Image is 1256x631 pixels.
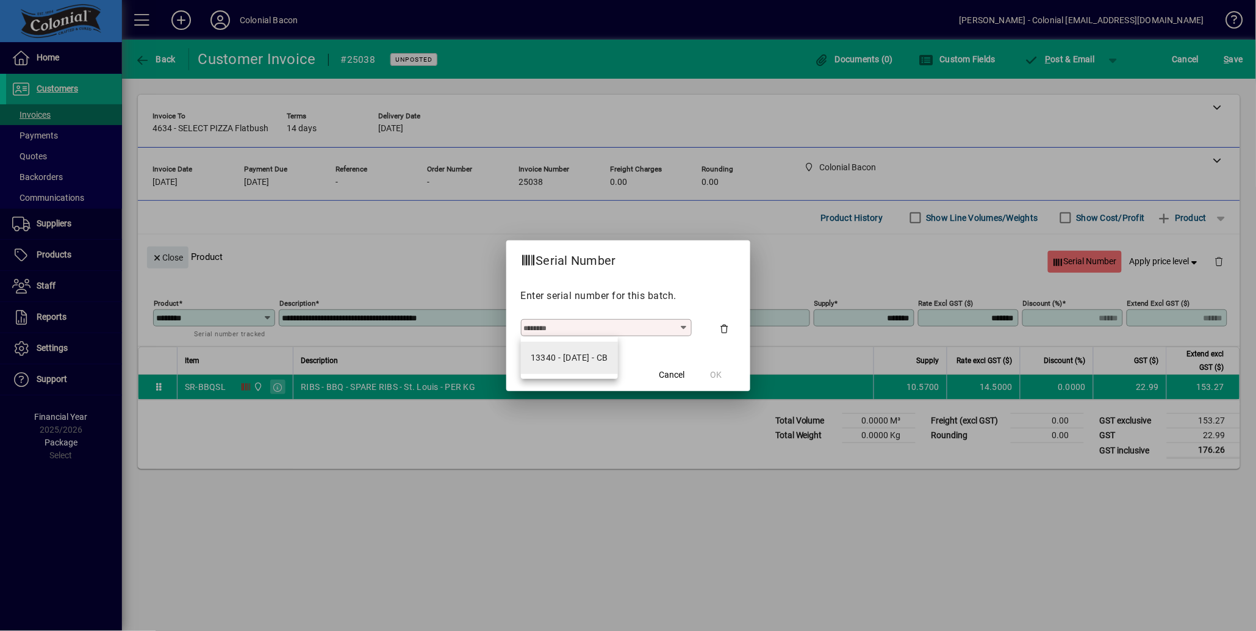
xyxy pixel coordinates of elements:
[524,336,682,349] mat-error: Required
[659,369,685,381] span: Cancel
[653,364,692,386] button: Cancel
[506,240,631,276] h2: Serial Number
[521,289,736,303] p: Enter serial number for this batch.
[531,352,608,364] div: 13340 - [DATE] - CB
[521,342,618,374] mat-option: 13340 - 23.11.25 - CB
